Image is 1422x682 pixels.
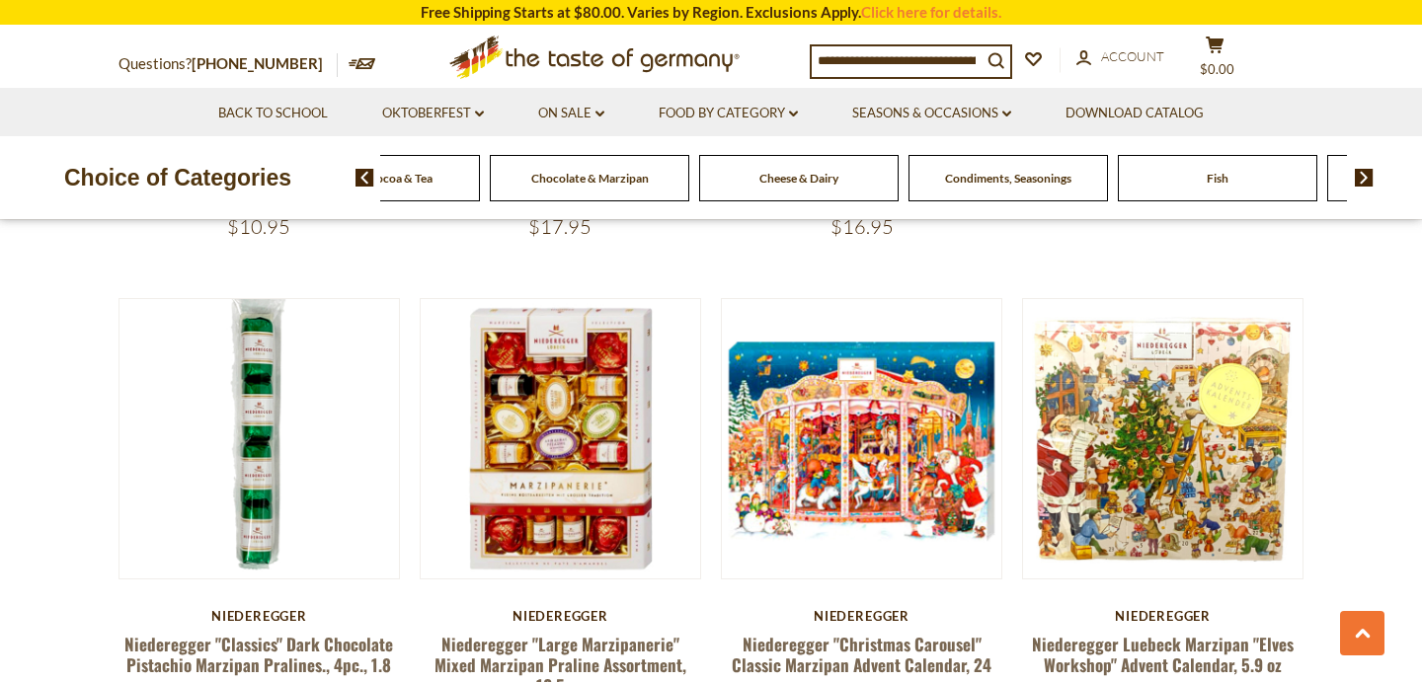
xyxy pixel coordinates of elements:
[355,169,374,187] img: previous arrow
[192,54,323,72] a: [PHONE_NUMBER]
[1032,632,1294,677] a: Niederegger Luebeck Marzipan "Elves Workshop" Advent Calendar, 5.9 oz
[659,103,798,124] a: Food By Category
[861,3,1001,21] a: Click here for details.
[1022,608,1303,624] div: Niederegger
[218,103,328,124] a: Back to School
[382,103,484,124] a: Oktoberfest
[227,214,290,239] span: $10.95
[119,299,399,578] img: Niederegger
[1076,46,1164,68] a: Account
[420,608,701,624] div: Niederegger
[945,171,1071,186] a: Condiments, Seasonings
[722,299,1001,578] img: Niederegger
[1101,48,1164,64] span: Account
[1355,169,1374,187] img: next arrow
[1066,103,1204,124] a: Download Catalog
[1200,61,1234,77] span: $0.00
[528,214,592,239] span: $17.95
[1207,171,1228,186] a: Fish
[538,103,604,124] a: On Sale
[1185,36,1244,85] button: $0.00
[1023,299,1303,578] img: Niederegger
[721,608,1002,624] div: Niederegger
[830,214,894,239] span: $16.95
[759,171,838,186] a: Cheese & Dairy
[421,299,700,578] img: Niederegger
[118,51,338,77] p: Questions?
[531,171,649,186] a: Chocolate & Marzipan
[329,171,433,186] a: Coffee, Cocoa & Tea
[852,103,1011,124] a: Seasons & Occasions
[118,608,400,624] div: Niederegger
